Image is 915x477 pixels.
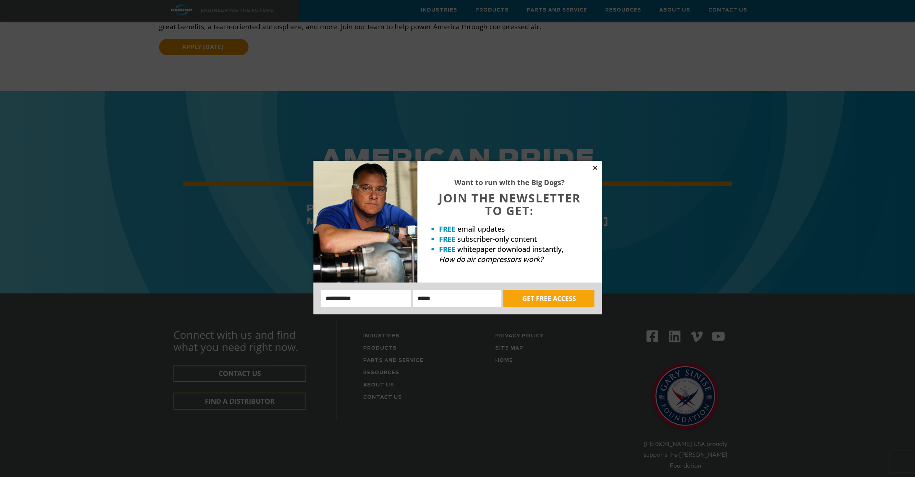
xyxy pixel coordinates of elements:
span: email updates [457,224,505,234]
input: Name: [321,290,411,307]
strong: FREE [439,224,456,234]
span: JOIN THE NEWSLETTER TO GET: [439,190,581,218]
button: GET FREE ACCESS [503,290,594,307]
button: Close [592,165,598,171]
strong: FREE [439,244,456,254]
strong: Want to run with the Big Dogs? [454,178,565,187]
strong: FREE [439,234,456,244]
input: Email [413,290,501,307]
span: subscriber-only content [457,234,537,244]
em: How do air compressors work? [439,254,543,264]
span: whitepaper download instantly, [457,244,563,254]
